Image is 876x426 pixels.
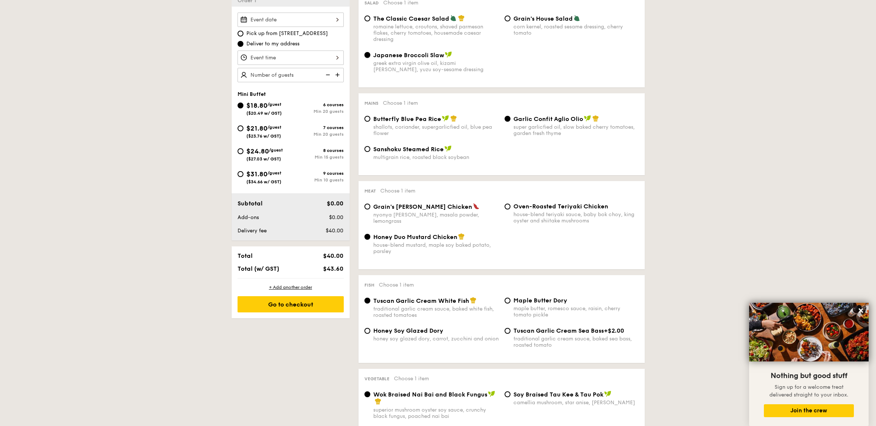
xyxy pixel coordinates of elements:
span: Mains [364,101,378,106]
img: icon-chef-hat.a58ddaea.svg [375,398,381,405]
input: Honey Soy Glazed Doryhoney soy glazed dory, carrot, zucchini and onion [364,328,370,334]
img: icon-vegan.f8ff3823.svg [604,391,612,397]
span: Sanshoku Steamed Rice [373,146,444,153]
div: greek extra virgin olive oil, kizami [PERSON_NAME], yuzu soy-sesame dressing [373,60,499,73]
span: $24.80 [246,147,269,155]
div: maple butter, romesco sauce, raisin, cherry tomato pickle [513,305,639,318]
span: Add-ons [238,214,259,221]
span: $40.00 [326,228,343,234]
span: Honey Soy Glazed Dory [373,327,443,334]
input: Tuscan Garlic Cream White Fishtraditional garlic cream sauce, baked white fish, roasted tomatoes [364,298,370,304]
input: The Classic Caesar Saladromaine lettuce, croutons, shaved parmesan flakes, cherry tomatoes, house... [364,15,370,21]
img: icon-vegan.f8ff3823.svg [584,115,591,122]
input: Tuscan Garlic Cream Sea Bass+$2.00traditional garlic cream sauce, baked sea bass, roasted tomato [505,328,510,334]
img: icon-vegan.f8ff3823.svg [488,391,495,397]
span: ⁠Soy Braised Tau Kee & Tau Pok [513,391,603,398]
span: ($20.49 w/ GST) [246,111,282,116]
input: Number of guests [238,68,344,82]
div: multigrain rice, roasted black soybean [373,154,499,160]
span: Total (w/ GST) [238,265,279,272]
img: icon-vegan.f8ff3823.svg [442,115,449,122]
span: /guest [269,148,283,153]
div: Go to checkout [238,296,344,312]
input: Honey Duo Mustard Chickenhouse-blend mustard, maple soy baked potato, parsley [364,234,370,240]
div: Min 10 guests [291,177,344,183]
button: Close [855,305,867,316]
input: Wok Braised Nai Bai and Black Fungussuperior mushroom oyster soy sauce, crunchy black fungus, poa... [364,391,370,397]
span: Meat [364,188,376,194]
span: Choose 1 item [380,188,415,194]
input: Pick up from [STREET_ADDRESS] [238,31,243,37]
div: traditional garlic cream sauce, baked sea bass, roasted tomato [513,336,639,348]
input: Maple Butter Dorymaple butter, romesco sauce, raisin, cherry tomato pickle [505,298,510,304]
span: Choose 1 item [379,282,414,288]
input: Japanese Broccoli Slawgreek extra virgin olive oil, kizami [PERSON_NAME], yuzu soy-sesame dressing [364,52,370,58]
span: Tuscan Garlic Cream White Fish [373,297,469,304]
span: Vegetable [364,376,389,381]
div: super garlicfied oil, slow baked cherry tomatoes, garden fresh thyme [513,124,639,136]
div: corn kernel, roasted sesame dressing, cherry tomato [513,24,639,36]
span: ($34.66 w/ GST) [246,179,281,184]
img: icon-chef-hat.a58ddaea.svg [458,233,465,240]
span: Garlic Confit Aglio Olio [513,115,583,122]
img: icon-vegetarian.fe4039eb.svg [574,15,580,21]
span: /guest [267,102,281,107]
input: $31.80/guest($34.66 w/ GST)9 coursesMin 10 guests [238,171,243,177]
img: icon-chef-hat.a58ddaea.svg [470,297,477,304]
div: camellia mushroom, star anise, [PERSON_NAME] [513,399,639,406]
span: The Classic Caesar Salad [373,15,449,22]
span: Total [238,252,253,259]
div: Min 15 guests [291,155,344,160]
div: shallots, coriander, supergarlicfied oil, blue pea flower [373,124,499,136]
div: honey soy glazed dory, carrot, zucchini and onion [373,336,499,342]
img: icon-add.58712e84.svg [333,68,344,82]
div: + Add another order [238,284,344,290]
span: Pick up from [STREET_ADDRESS] [246,30,328,37]
input: $21.80/guest($23.76 w/ GST)7 coursesMin 20 guests [238,125,243,131]
span: Wok Braised Nai Bai and Black Fungus [373,391,487,398]
input: Oven-Roasted Teriyaki Chickenhouse-blend teriyaki sauce, baby bok choy, king oyster and shiitake ... [505,204,510,209]
span: Maple Butter Dory [513,297,567,304]
span: Salad [364,0,379,6]
span: Grain's [PERSON_NAME] Chicken [373,203,472,210]
input: Sanshoku Steamed Ricemultigrain rice, roasted black soybean [364,146,370,152]
input: Butterfly Blue Pea Riceshallots, coriander, supergarlicfied oil, blue pea flower [364,116,370,122]
div: house-blend mustard, maple soy baked potato, parsley [373,242,499,254]
span: Fish [364,283,374,288]
div: 7 courses [291,125,344,130]
img: icon-vegan.f8ff3823.svg [444,145,452,152]
div: 8 courses [291,148,344,153]
span: Delivery fee [238,228,267,234]
div: 9 courses [291,171,344,176]
div: superior mushroom oyster soy sauce, crunchy black fungus, poached nai bai [373,407,499,419]
input: Grain's House Saladcorn kernel, roasted sesame dressing, cherry tomato [505,15,510,21]
span: /guest [267,170,281,176]
input: Grain's [PERSON_NAME] Chickennyonya [PERSON_NAME], masala powder, lemongrass [364,204,370,209]
input: ⁠Soy Braised Tau Kee & Tau Pokcamellia mushroom, star anise, [PERSON_NAME] [505,391,510,397]
span: $21.80 [246,124,267,132]
div: Min 20 guests [291,132,344,137]
span: Mini Buffet [238,91,266,97]
span: Tuscan Garlic Cream Sea Bass [513,327,604,334]
span: ($27.03 w/ GST) [246,156,281,162]
span: +$2.00 [604,327,624,334]
img: DSC07876-Edit02-Large.jpeg [749,303,869,361]
span: $0.00 [327,200,343,207]
span: $40.00 [323,252,343,259]
span: Grain's House Salad [513,15,573,22]
span: $0.00 [329,214,343,221]
button: Join the crew [764,404,854,417]
span: $18.80 [246,101,267,110]
img: icon-chef-hat.a58ddaea.svg [450,115,457,122]
div: Min 20 guests [291,109,344,114]
span: /guest [267,125,281,130]
div: house-blend teriyaki sauce, baby bok choy, king oyster and shiitake mushrooms [513,211,639,224]
span: Deliver to my address [246,40,299,48]
input: $18.80/guest($20.49 w/ GST)6 coursesMin 20 guests [238,103,243,108]
span: Butterfly Blue Pea Rice [373,115,441,122]
div: romaine lettuce, croutons, shaved parmesan flakes, cherry tomatoes, housemade caesar dressing [373,24,499,42]
span: Sign up for a welcome treat delivered straight to your inbox. [769,384,848,398]
span: ($23.76 w/ GST) [246,134,281,139]
div: nyonya [PERSON_NAME], masala powder, lemongrass [373,212,499,224]
input: Event date [238,13,344,27]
